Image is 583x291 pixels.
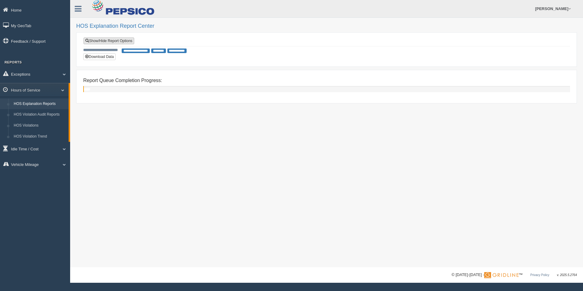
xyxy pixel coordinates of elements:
button: Download Data [83,53,116,60]
h2: HOS Explanation Report Center [76,23,577,29]
a: HOS Violation Trend [11,131,69,142]
a: Show/Hide Report Options [84,38,134,44]
a: HOS Violation Audit Reports [11,109,69,120]
img: Gridline [484,272,519,278]
a: HOS Explanation Reports [11,99,69,110]
a: HOS Violations [11,120,69,131]
div: © [DATE]-[DATE] - ™ [452,272,577,278]
span: v. 2025.5.2764 [557,273,577,277]
a: Privacy Policy [530,273,549,277]
h4: Report Queue Completion Progress: [83,78,570,83]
